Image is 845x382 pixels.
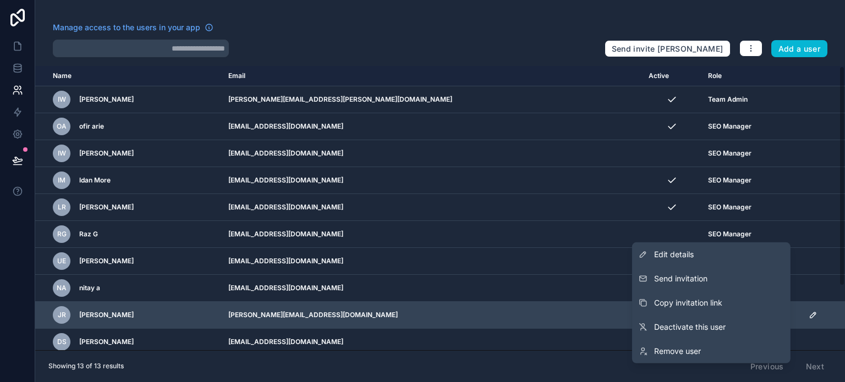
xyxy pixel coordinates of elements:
td: [PERSON_NAME][EMAIL_ADDRESS][DOMAIN_NAME] [222,302,642,329]
span: [PERSON_NAME] [79,149,134,158]
span: [PERSON_NAME] [79,337,134,346]
td: [EMAIL_ADDRESS][DOMAIN_NAME] [222,113,642,140]
span: oa [57,122,67,131]
a: Deactivate this user [632,315,791,339]
span: ofir arie [79,122,104,131]
th: Role [701,66,802,86]
td: [EMAIL_ADDRESS][DOMAIN_NAME] [222,140,642,167]
span: Deactivate this user [654,322,726,333]
td: [EMAIL_ADDRESS][DOMAIN_NAME] [222,248,642,275]
span: Team Admin [708,95,748,104]
span: Copy invitation link [654,297,722,308]
span: Showing 13 of 13 results [48,362,124,370]
span: iw [58,149,66,158]
span: nitay a [79,284,100,292]
div: scrollable content [35,66,845,350]
a: Manage access to the users in your app [53,22,213,33]
th: Email [222,66,642,86]
span: [PERSON_NAME] [79,203,134,212]
span: SEO Manager [708,176,751,185]
span: lr [58,203,66,212]
button: Send invitation [632,267,791,291]
span: SEO Manager [708,122,751,131]
span: Raz G [79,230,98,239]
a: Remove user [632,339,791,363]
span: Manage access to the users in your app [53,22,200,33]
th: Name [35,66,222,86]
span: DS [57,337,67,346]
td: [PERSON_NAME][EMAIL_ADDRESS][PERSON_NAME][DOMAIN_NAME] [222,86,642,113]
td: [EMAIL_ADDRESS][DOMAIN_NAME] [222,194,642,221]
button: Send invite [PERSON_NAME] [605,40,731,58]
th: Active [642,66,701,86]
span: SEO Manager [708,203,751,212]
td: [EMAIL_ADDRESS][DOMAIN_NAME] [222,221,642,248]
span: Edit details [654,249,694,260]
td: [EMAIL_ADDRESS][DOMAIN_NAME] [222,275,642,302]
span: [PERSON_NAME] [79,311,134,319]
button: Copy invitation link [632,291,791,315]
td: [EMAIL_ADDRESS][DOMAIN_NAME] [222,329,642,356]
span: JR [58,311,66,319]
span: [PERSON_NAME] [79,95,134,104]
span: iw [58,95,66,104]
span: [PERSON_NAME] [79,257,134,265]
span: RG [57,230,67,239]
span: Remove user [654,346,701,357]
a: Edit details [632,242,791,267]
span: SEO Manager [708,230,751,239]
span: Idan More [79,176,111,185]
span: ue [57,257,66,265]
span: na [57,284,67,292]
button: Add a user [771,40,828,58]
span: SEO Manager [708,149,751,158]
span: Send invitation [654,273,707,284]
td: [EMAIL_ADDRESS][DOMAIN_NAME] [222,167,642,194]
span: IM [58,176,65,185]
